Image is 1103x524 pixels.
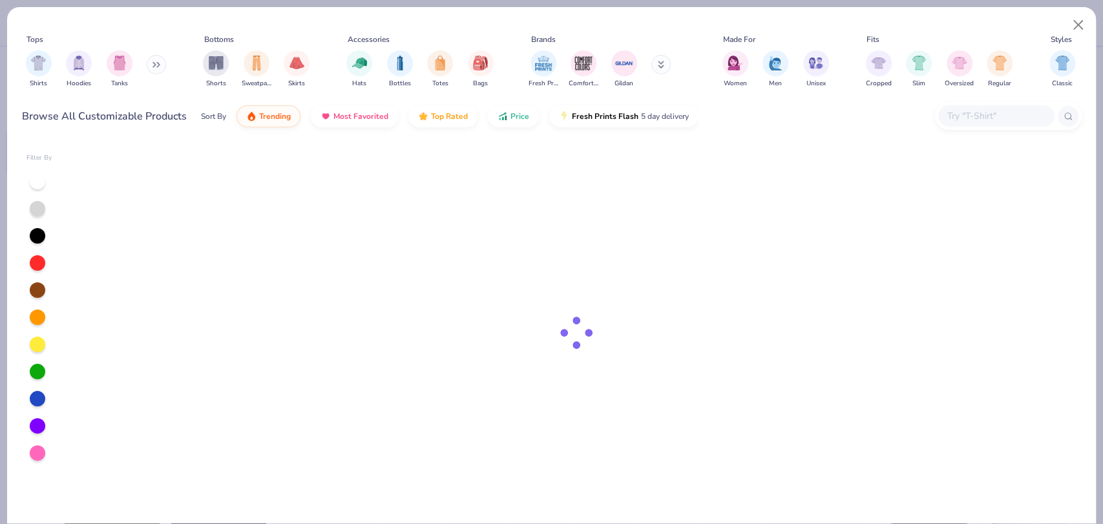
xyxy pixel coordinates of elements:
[906,50,932,89] div: filter for Slim
[906,50,932,89] button: filter button
[1066,13,1091,37] button: Close
[246,111,257,121] img: trending.gif
[803,50,829,89] div: filter for Unisex
[1049,50,1075,89] button: filter button
[431,111,468,121] span: Top Rated
[249,56,264,70] img: Sweatpants Image
[1051,34,1072,45] div: Styles
[912,56,926,70] img: Slim Image
[987,50,1013,89] button: filter button
[569,50,598,89] button: filter button
[473,56,487,70] img: Bags Image
[611,50,637,89] div: filter for Gildan
[569,50,598,89] div: filter for Comfort Colors
[641,109,689,124] span: 5 day delivery
[988,79,1011,89] span: Regular
[871,56,886,70] img: Cropped Image
[549,105,699,127] button: Fresh Prints Flash5 day delivery
[574,54,593,73] img: Comfort Colors Image
[311,105,398,127] button: Most Favorited
[66,50,92,89] button: filter button
[569,79,598,89] span: Comfort Colors
[352,79,366,89] span: Hats
[867,34,879,45] div: Fits
[408,105,478,127] button: Top Rated
[468,50,494,89] button: filter button
[259,111,291,121] span: Trending
[866,50,892,89] div: filter for Cropped
[529,50,558,89] button: filter button
[615,79,633,89] span: Gildan
[529,79,558,89] span: Fresh Prints
[952,56,967,70] img: Oversized Image
[769,79,782,89] span: Men
[768,56,783,70] img: Men Image
[209,56,224,70] img: Shorts Image
[803,50,829,89] button: filter button
[427,50,453,89] button: filter button
[30,79,47,89] span: Shirts
[393,56,407,70] img: Bottles Image
[26,34,43,45] div: Tops
[945,50,974,89] div: filter for Oversized
[289,56,304,70] img: Skirts Image
[611,50,637,89] button: filter button
[615,54,634,73] img: Gildan Image
[1049,50,1075,89] div: filter for Classic
[26,153,52,163] div: Filter By
[387,50,413,89] button: filter button
[432,79,448,89] span: Totes
[346,50,372,89] button: filter button
[389,79,411,89] span: Bottles
[866,50,892,89] button: filter button
[284,50,310,89] button: filter button
[284,50,310,89] div: filter for Skirts
[473,79,488,89] span: Bags
[418,111,428,121] img: TopRated.gif
[808,56,823,70] img: Unisex Image
[67,79,91,89] span: Hoodies
[203,50,229,89] div: filter for Shorts
[531,34,556,45] div: Brands
[534,54,553,73] img: Fresh Prints Image
[572,111,638,121] span: Fresh Prints Flash
[22,109,187,124] div: Browse All Customizable Products
[1055,56,1070,70] img: Classic Image
[762,50,788,89] button: filter button
[510,111,529,121] span: Price
[945,50,974,89] button: filter button
[468,50,494,89] div: filter for Bags
[427,50,453,89] div: filter for Totes
[201,110,226,122] div: Sort By
[912,79,925,89] span: Slim
[724,79,747,89] span: Women
[987,50,1013,89] div: filter for Regular
[728,56,742,70] img: Women Image
[352,56,367,70] img: Hats Image
[722,50,748,89] button: filter button
[806,79,826,89] span: Unisex
[762,50,788,89] div: filter for Men
[866,79,892,89] span: Cropped
[107,50,132,89] div: filter for Tanks
[204,34,234,45] div: Bottoms
[433,56,447,70] img: Totes Image
[66,50,92,89] div: filter for Hoodies
[206,79,226,89] span: Shorts
[72,56,86,70] img: Hoodies Image
[559,111,569,121] img: flash.gif
[348,34,390,45] div: Accessories
[26,50,52,89] div: filter for Shirts
[112,56,127,70] img: Tanks Image
[346,50,372,89] div: filter for Hats
[320,111,331,121] img: most_fav.gif
[236,105,300,127] button: Trending
[288,79,305,89] span: Skirts
[203,50,229,89] button: filter button
[1052,79,1073,89] span: Classic
[722,50,748,89] div: filter for Women
[242,50,271,89] div: filter for Sweatpants
[242,79,271,89] span: Sweatpants
[488,105,539,127] button: Price
[242,50,271,89] button: filter button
